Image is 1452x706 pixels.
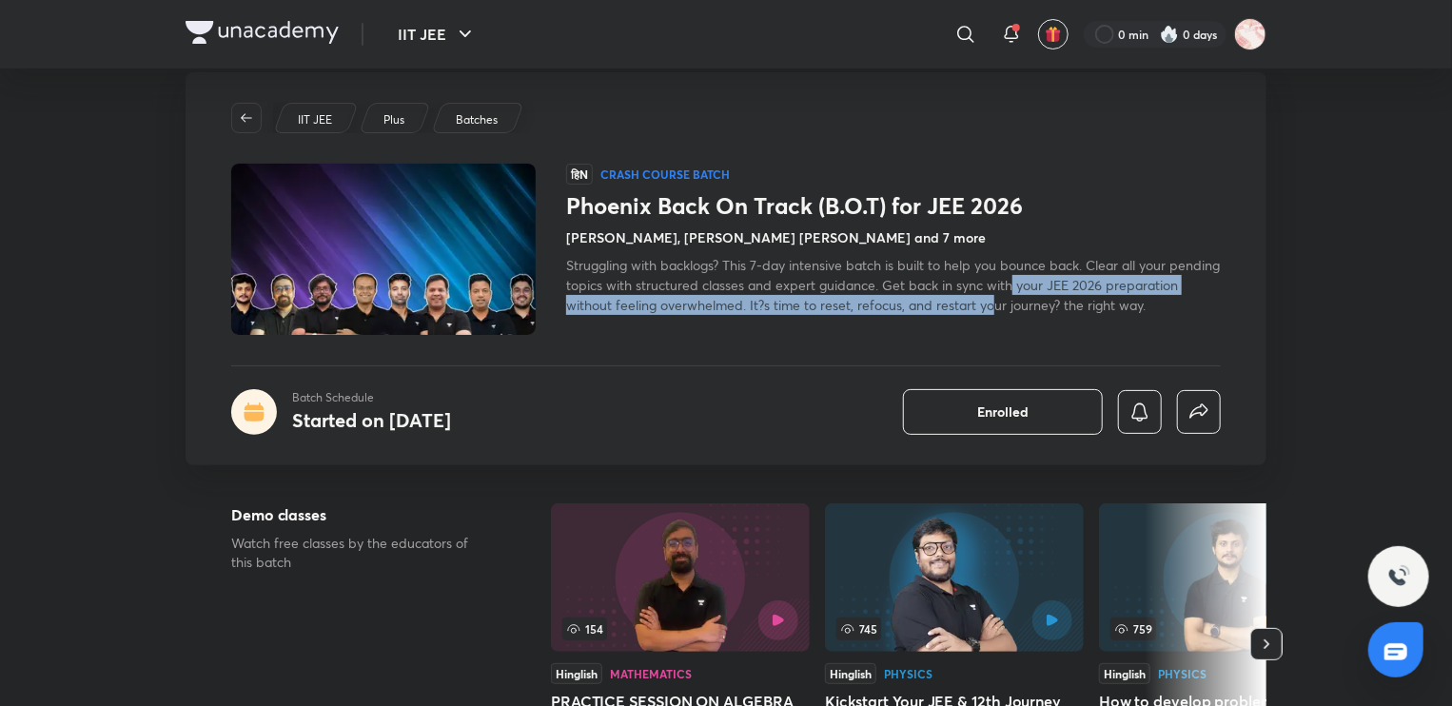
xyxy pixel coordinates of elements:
img: Company Logo [186,21,339,44]
button: Enrolled [903,389,1103,435]
img: streak [1160,25,1179,44]
p: IIT JEE [298,111,332,128]
button: IIT JEE [386,15,488,53]
p: Plus [383,111,404,128]
p: Batch Schedule [292,389,451,406]
span: 759 [1110,618,1156,640]
p: Batches [456,111,498,128]
img: Kritika Singh [1234,18,1266,50]
h1: Phoenix Back On Track (B.O.T) for JEE 2026 [566,192,1221,220]
div: Hinglish [1099,663,1150,684]
div: Hinglish [551,663,602,684]
a: IIT JEE [295,111,336,128]
img: avatar [1045,26,1062,43]
span: हिN [566,164,593,185]
span: Struggling with backlogs? This 7-day intensive batch is built to help you bounce back. Clear all ... [566,256,1220,314]
p: Watch free classes by the educators of this batch [231,534,490,572]
p: Crash course Batch [600,167,730,182]
span: 745 [836,618,881,640]
img: ttu [1387,565,1410,588]
div: Mathematics [610,668,692,679]
div: Hinglish [825,663,876,684]
h4: Started on [DATE] [292,407,451,433]
h5: Demo classes [231,503,490,526]
span: 154 [562,618,607,640]
button: avatar [1038,19,1069,49]
span: Enrolled [977,402,1029,422]
a: Company Logo [186,21,339,49]
h4: [PERSON_NAME], [PERSON_NAME] [PERSON_NAME] and 7 more [566,227,986,247]
a: Batches [453,111,501,128]
a: Plus [381,111,408,128]
div: Physics [884,668,932,679]
img: Thumbnail [228,162,539,337]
